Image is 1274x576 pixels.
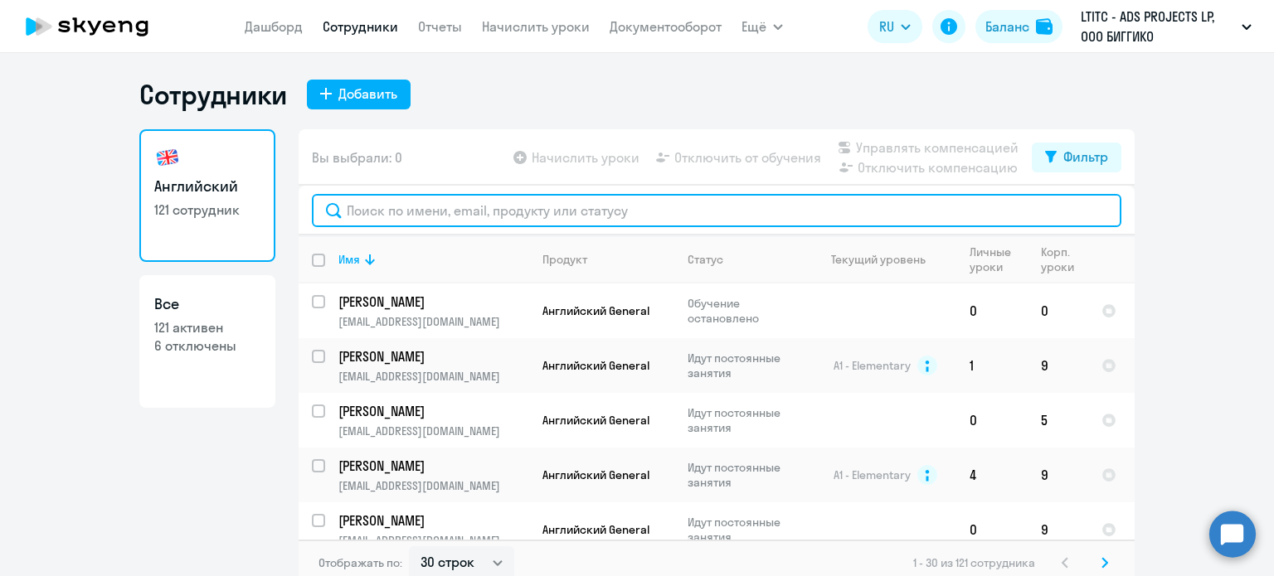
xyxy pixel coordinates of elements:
[834,358,911,373] span: A1 - Elementary
[139,275,275,408] a: Все121 активен6 отключены
[688,252,801,267] div: Статус
[338,347,528,365] a: [PERSON_NAME]
[815,252,955,267] div: Текущий уровень
[338,314,528,329] p: [EMAIL_ADDRESS][DOMAIN_NAME]
[542,358,649,373] span: Английский General
[338,252,528,267] div: Имя
[154,293,260,315] h3: Все
[688,296,801,326] p: Обучение остановлено
[338,369,528,384] p: [EMAIL_ADDRESS][DOMAIN_NAME]
[956,448,1028,502] td: 4
[542,522,649,537] span: Английский General
[542,252,673,267] div: Продукт
[338,293,528,311] a: [PERSON_NAME]
[338,511,526,530] p: [PERSON_NAME]
[985,17,1029,36] div: Баланс
[956,502,1028,557] td: 0
[1041,244,1087,274] div: Корп. уроки
[318,555,402,570] span: Отображать по:
[1063,147,1108,167] div: Фильтр
[831,252,926,267] div: Текущий уровень
[482,18,590,35] a: Начислить уроки
[338,252,360,267] div: Имя
[154,336,260,355] p: 6 отключены
[338,84,397,104] div: Добавить
[338,478,528,493] p: [EMAIL_ADDRESS][DOMAIN_NAME]
[1028,448,1088,502] td: 9
[338,511,528,530] a: [PERSON_NAME]
[245,18,303,35] a: Дашборд
[1028,502,1088,557] td: 9
[338,293,526,311] p: [PERSON_NAME]
[742,10,783,43] button: Ещё
[1028,393,1088,448] td: 5
[338,533,528,548] p: [EMAIL_ADDRESS][DOMAIN_NAME]
[418,18,462,35] a: Отчеты
[1028,338,1088,393] td: 9
[879,17,894,36] span: RU
[542,303,649,318] span: Английский General
[956,393,1028,448] td: 0
[323,18,398,35] a: Сотрудники
[956,283,1028,338] td: 0
[312,148,402,167] span: Вы выбрали: 0
[970,244,1016,274] div: Личные уроки
[742,17,766,36] span: Ещё
[1041,244,1077,274] div: Корп. уроки
[1028,283,1088,338] td: 0
[688,515,801,545] p: Идут постоянные занятия
[139,78,287,111] h1: Сотрудники
[970,244,1027,274] div: Личные уроки
[542,467,649,482] span: Английский General
[154,176,260,197] h3: Английский
[154,318,260,336] p: 121 активен
[154,201,260,219] p: 121 сотрудник
[338,424,528,438] p: [EMAIL_ADDRESS][DOMAIN_NAME]
[338,402,528,420] a: [PERSON_NAME]
[1081,7,1235,46] p: LTITC - ADS PROJECTS LP, ООО БИГГИКО
[1036,18,1053,35] img: balance
[338,347,526,365] p: [PERSON_NAME]
[1032,143,1121,172] button: Фильтр
[610,18,722,35] a: Документооборот
[913,555,1035,570] span: 1 - 30 из 121 сотрудника
[688,405,801,435] p: Идут постоянные занятия
[688,460,801,490] p: Идут постоянные занятия
[154,144,181,171] img: english
[139,129,275,262] a: Английский121 сотрудник
[312,194,1121,227] input: Поиск по имени, email, продукту или статусу
[542,413,649,428] span: Английский General
[868,10,922,43] button: RU
[338,457,528,475] a: [PERSON_NAME]
[542,252,587,267] div: Продукт
[688,252,723,267] div: Статус
[338,457,526,475] p: [PERSON_NAME]
[338,402,526,420] p: [PERSON_NAME]
[834,467,911,482] span: A1 - Elementary
[975,10,1062,43] button: Балансbalance
[307,80,411,109] button: Добавить
[1072,7,1260,46] button: LTITC - ADS PROJECTS LP, ООО БИГГИКО
[956,338,1028,393] td: 1
[688,351,801,380] p: Идут постоянные занятия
